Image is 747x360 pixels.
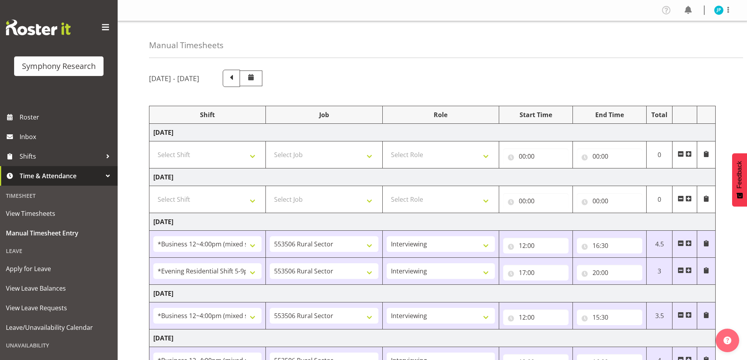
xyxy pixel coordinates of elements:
[577,110,642,119] div: End Time
[732,153,747,206] button: Feedback - Show survey
[149,329,716,347] td: [DATE]
[2,259,116,279] a: Apply for Leave
[153,110,262,119] div: Shift
[2,337,116,353] div: Unavailability
[149,74,199,83] h5: [DATE] - [DATE]
[646,141,672,168] td: 0
[6,227,112,239] span: Manual Timesheet Entry
[2,188,116,204] div: Timesheet
[577,238,642,253] input: Click to select...
[503,148,569,164] input: Click to select...
[2,298,116,318] a: View Leave Requests
[2,318,116,337] a: Leave/Unavailability Calendar
[6,302,112,314] span: View Leave Requests
[20,131,114,143] span: Inbox
[503,265,569,280] input: Click to select...
[646,231,672,258] td: 4.5
[503,238,569,253] input: Click to select...
[577,309,642,325] input: Click to select...
[20,150,102,162] span: Shifts
[6,282,112,294] span: View Leave Balances
[577,148,642,164] input: Click to select...
[149,41,224,50] h4: Manual Timesheets
[6,20,71,35] img: Rosterit website logo
[646,258,672,285] td: 3
[646,302,672,329] td: 3.5
[6,322,112,333] span: Leave/Unavailability Calendar
[723,336,731,344] img: help-xxl-2.png
[6,263,112,275] span: Apply for Leave
[20,170,102,182] span: Time & Attendance
[149,168,716,186] td: [DATE]
[503,193,569,209] input: Click to select...
[503,110,569,119] div: Start Time
[149,285,716,302] td: [DATE]
[577,193,642,209] input: Click to select...
[646,186,672,213] td: 0
[503,309,569,325] input: Click to select...
[149,213,716,231] td: [DATE]
[22,60,96,72] div: Symphony Research
[2,223,116,243] a: Manual Timesheet Entry
[714,5,723,15] img: jake-pringle11873.jpg
[270,110,378,119] div: Job
[2,204,116,223] a: View Timesheets
[149,124,716,141] td: [DATE]
[736,161,743,188] span: Feedback
[651,110,669,119] div: Total
[577,265,642,280] input: Click to select...
[20,111,114,123] span: Roster
[6,208,112,219] span: View Timesheets
[387,110,495,119] div: Role
[2,279,116,298] a: View Leave Balances
[2,243,116,259] div: Leave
